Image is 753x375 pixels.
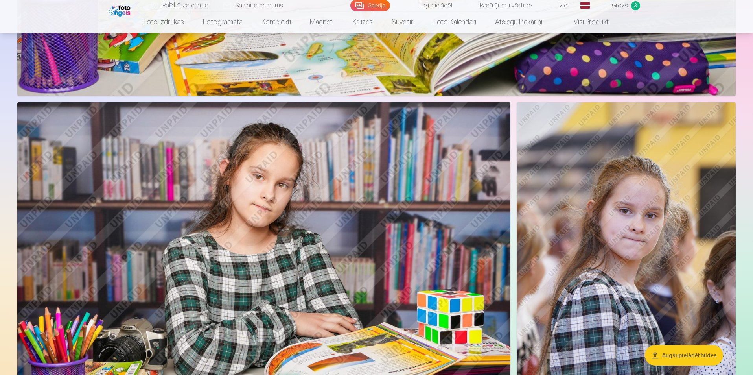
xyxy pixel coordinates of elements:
[612,1,628,10] span: Grozs
[552,11,619,33] a: Visi produkti
[343,11,382,33] a: Krūzes
[193,11,252,33] a: Fotogrāmata
[486,11,552,33] a: Atslēgu piekariņi
[631,1,640,10] span: 3
[252,11,300,33] a: Komplekti
[645,345,723,366] button: Augšupielādēt bildes
[109,3,133,17] img: /fa1
[134,11,193,33] a: Foto izdrukas
[424,11,486,33] a: Foto kalendāri
[300,11,343,33] a: Magnēti
[382,11,424,33] a: Suvenīri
